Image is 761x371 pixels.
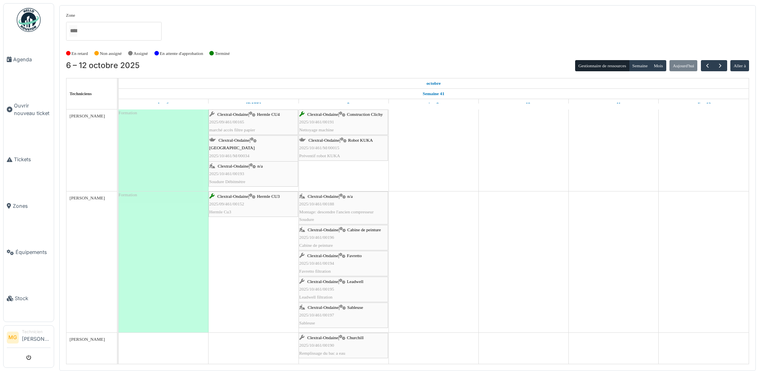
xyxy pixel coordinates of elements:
[299,312,334,317] span: 2025/10/461/00197
[308,138,340,143] span: Clextral-Ondaine
[629,60,651,71] button: Semaine
[7,329,51,348] a: MG Technicien[PERSON_NAME]
[70,195,105,200] span: [PERSON_NAME]
[70,91,92,96] span: Techniciens
[299,145,340,150] span: 2025/10/461/M/00015
[217,112,248,117] span: Clextral-Ondaine
[307,112,338,117] span: Clextral-Ondaine
[218,164,249,168] span: Clextral-Ondaine
[299,119,334,124] span: 2025/10/461/00191
[13,202,51,210] span: Zones
[100,50,122,57] label: Non assigné
[209,137,297,167] div: |
[70,113,105,118] span: [PERSON_NAME]
[66,12,75,19] label: Zone
[66,61,140,70] h2: 6 – 12 octobre 2025
[347,335,363,340] span: Churchill
[695,99,712,109] a: 12 octobre 2025
[299,287,334,291] span: 2025/10/461/00195
[299,269,331,273] span: Favretto filtration
[4,82,54,137] a: Ouvrir nouveau ticket
[515,99,533,109] a: 10 octobre 2025
[209,161,238,166] span: Préventif Lodi 2
[217,194,248,199] span: Clextral-Ondaine
[347,194,353,199] span: n/a
[215,50,230,57] label: Terminé
[299,295,333,299] span: Leadwell filtration
[299,243,333,248] span: Cabine de peinture
[209,145,255,150] span: [GEOGRAPHIC_DATA]
[307,279,338,284] span: Clextral-Ondaine
[308,194,339,199] span: Clextral-Ondaine
[701,60,714,72] button: Précédent
[426,99,441,109] a: 9 octobre 2025
[299,137,387,160] div: |
[13,56,51,63] span: Agenda
[299,111,387,134] div: |
[347,305,363,310] span: Sableuse
[209,153,250,158] span: 2025/10/461/M/00034
[299,127,334,132] span: Nettoyage machine
[14,156,51,163] span: Tickets
[209,119,244,124] span: 2025/09/461/00165
[714,60,727,72] button: Suivant
[347,279,363,284] span: Leadwell
[70,337,105,342] span: [PERSON_NAME]
[160,50,203,57] label: En attente d'approbation
[421,89,446,99] a: Semaine 41
[605,99,622,109] a: 11 octobre 2025
[299,304,387,327] div: |
[17,8,41,32] img: Badge_color-CXgf-gQk.svg
[209,209,231,214] span: Hermle Cu3
[209,171,244,176] span: 2025/10/461/00193
[4,36,54,82] a: Agenda
[347,112,382,117] span: Construction Clichy
[299,153,340,158] span: Préventif robot KUKA
[299,320,315,325] span: Sableuse
[336,99,351,109] a: 8 octobre 2025
[156,99,171,109] a: 6 octobre 2025
[69,25,77,37] input: Tous
[299,193,387,223] div: |
[257,112,279,117] span: Hermle CU4
[209,201,244,206] span: 2025/09/461/00152
[299,334,387,357] div: |
[299,343,334,348] span: 2025/10/461/00190
[72,50,88,57] label: En retard
[119,192,137,197] span: Formation
[4,229,54,275] a: Équipements
[4,275,54,322] a: Stock
[15,295,51,302] span: Stock
[299,351,345,355] span: Remplissage du bac a eau
[22,329,51,346] li: [PERSON_NAME]
[307,253,338,258] span: Clextral-Ondaine
[209,127,255,132] span: marché accès filtre papier
[134,50,148,57] label: Assigné
[209,111,297,134] div: |
[347,253,361,258] span: Favretto
[16,248,51,256] span: Équipements
[575,60,629,71] button: Gestionnaire de ressources
[299,209,374,222] span: Montage: descendre l'ancien compresseur Soudure
[299,235,334,240] span: 2025/10/461/00196
[730,60,749,71] button: Aller à
[299,278,387,301] div: |
[244,99,263,109] a: 7 octobre 2025
[4,183,54,229] a: Zones
[348,138,373,143] span: Robot KUKA
[209,193,297,216] div: |
[308,305,339,310] span: Clextral-Ondaine
[119,110,137,115] span: Formation
[650,60,666,71] button: Mois
[257,194,279,199] span: Hermle CU3
[299,261,334,266] span: 2025/10/461/00194
[219,138,250,143] span: Clextral-Ondaine
[299,226,387,249] div: |
[209,179,245,184] span: Soudure Débitmètre
[7,332,19,344] li: MG
[347,227,381,232] span: Cabine de peinture
[424,78,443,88] a: 6 octobre 2025
[307,335,338,340] span: Clextral-Ondaine
[14,102,51,117] span: Ouvrir nouveau ticket
[209,162,297,185] div: |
